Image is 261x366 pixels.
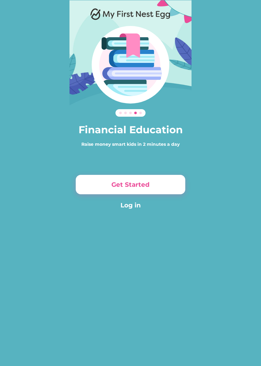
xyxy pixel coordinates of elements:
[76,122,185,137] h3: Financial Education
[76,201,185,210] button: Log in
[90,8,171,20] img: Logo.png
[76,175,185,194] button: Get Started
[76,141,185,148] div: Raise money smart kids in 2 minutes a day
[92,26,169,104] img: Illustration%203.svg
